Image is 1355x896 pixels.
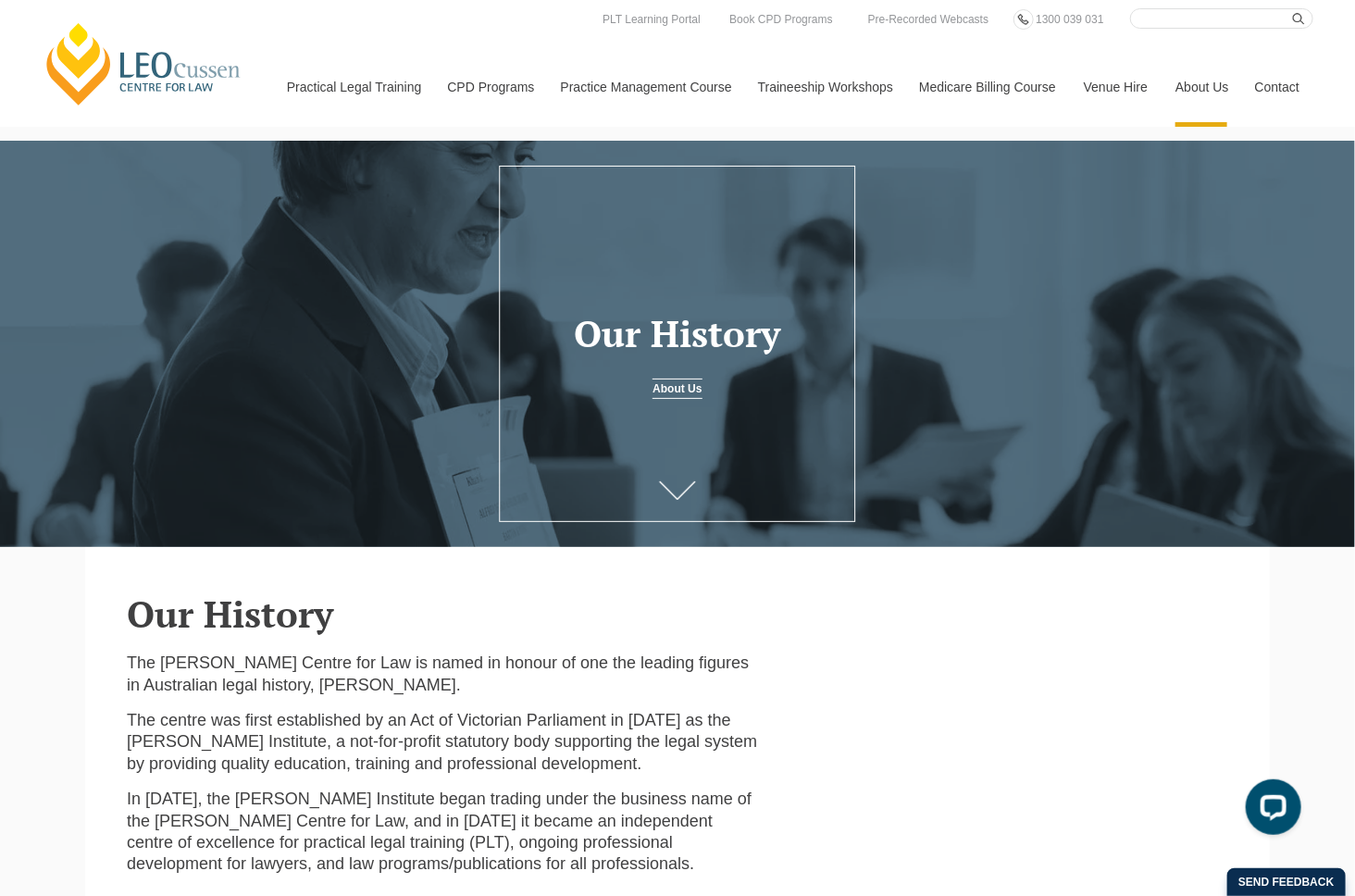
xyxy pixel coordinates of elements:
[433,47,546,127] a: CPD Programs
[598,9,705,30] a: PLT Learning Portal
[127,710,758,775] p: The centre was first established by an Act of Victorian Parliament in [DATE] as the [PERSON_NAME]...
[725,9,837,30] a: Book CPD Programs
[547,47,744,127] a: Practice Management Course
[1036,13,1103,26] span: 1300 039 031
[905,47,1070,127] a: Medicare Billing Course
[1162,47,1241,127] a: About Us
[127,593,1228,634] h2: Our History
[127,653,758,696] p: The [PERSON_NAME] Centre for Law is named in honour of one the leading figures in Australian lega...
[864,9,994,30] a: Pre-Recorded Webcasts
[515,313,839,354] h1: Our History
[744,47,905,127] a: Traineeship Workshops
[1241,47,1313,127] a: Contact
[273,47,434,127] a: Practical Legal Training
[127,789,758,876] p: In [DATE], the [PERSON_NAME] Institute began trading under the business name of the [PERSON_NAME]...
[1031,9,1108,30] a: 1300 039 031
[653,379,702,399] a: About Us
[42,20,246,107] a: [PERSON_NAME] Centre for Law
[1070,47,1162,127] a: Venue Hire
[1231,772,1309,850] iframe: LiveChat chat widget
